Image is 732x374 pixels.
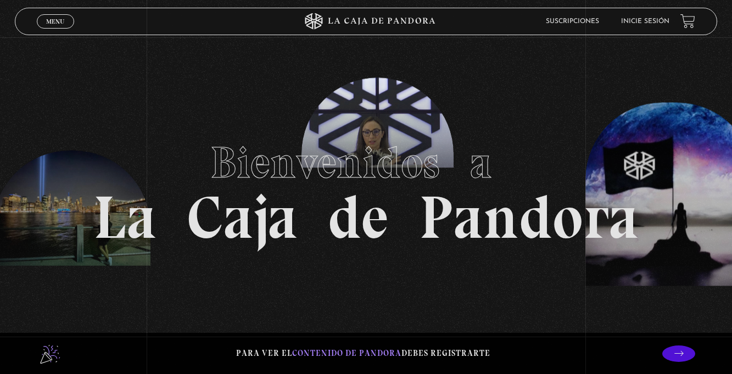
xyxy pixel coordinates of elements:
p: Para ver el debes registrarte [236,346,490,361]
a: Suscripciones [546,18,599,25]
span: Menu [46,18,64,25]
span: Bienvenidos a [210,136,522,189]
h1: La Caja de Pandora [93,127,639,248]
a: Inicie sesión [621,18,669,25]
span: Cerrar [42,27,68,35]
a: View your shopping cart [680,14,695,29]
span: contenido de Pandora [292,348,401,358]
